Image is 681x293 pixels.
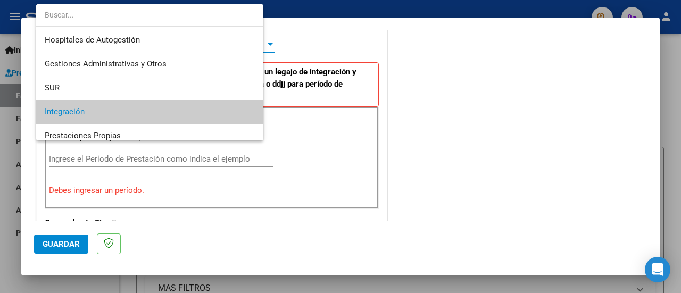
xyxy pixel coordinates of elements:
[45,59,167,69] span: Gestiones Administrativas y Otros
[45,83,60,93] span: SUR
[45,107,85,116] span: Integración
[645,257,670,282] div: Open Intercom Messenger
[45,35,140,45] span: Hospitales de Autogestión
[45,131,121,140] span: Prestaciones Propias
[36,4,264,26] input: dropdown search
